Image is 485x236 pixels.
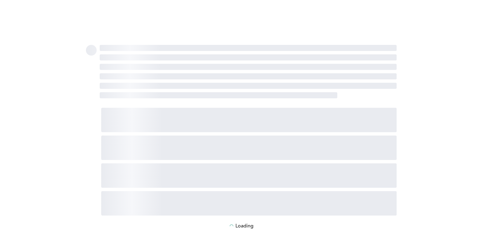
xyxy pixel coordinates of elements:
[101,163,397,188] span: ‌
[101,136,397,160] span: ‌
[235,223,254,229] p: Loading
[100,64,397,70] span: ‌
[101,108,397,132] span: ‌
[100,54,397,60] span: ‌
[86,45,97,56] span: ‌
[100,92,337,98] span: ‌
[100,45,397,51] span: ‌
[100,73,397,79] span: ‌
[101,191,397,216] span: ‌
[100,83,397,89] span: ‌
